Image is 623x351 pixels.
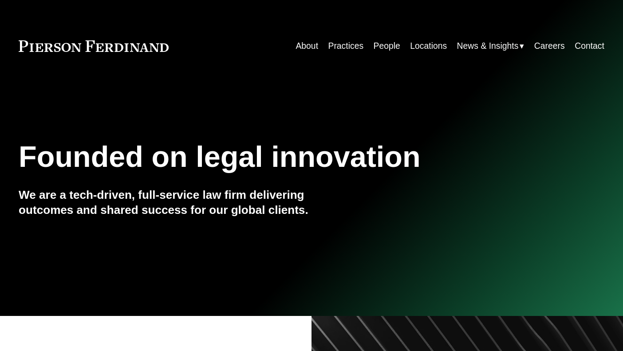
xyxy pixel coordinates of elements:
span: News & Insights [457,38,519,54]
a: Careers [534,38,565,55]
a: People [374,38,400,55]
h4: We are a tech-driven, full-service law firm delivering outcomes and shared success for our global... [19,188,311,217]
a: Contact [575,38,604,55]
a: About [296,38,318,55]
a: Locations [410,38,447,55]
a: Practices [328,38,363,55]
h1: Founded on legal innovation [19,140,507,174]
a: folder dropdown [457,38,524,55]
